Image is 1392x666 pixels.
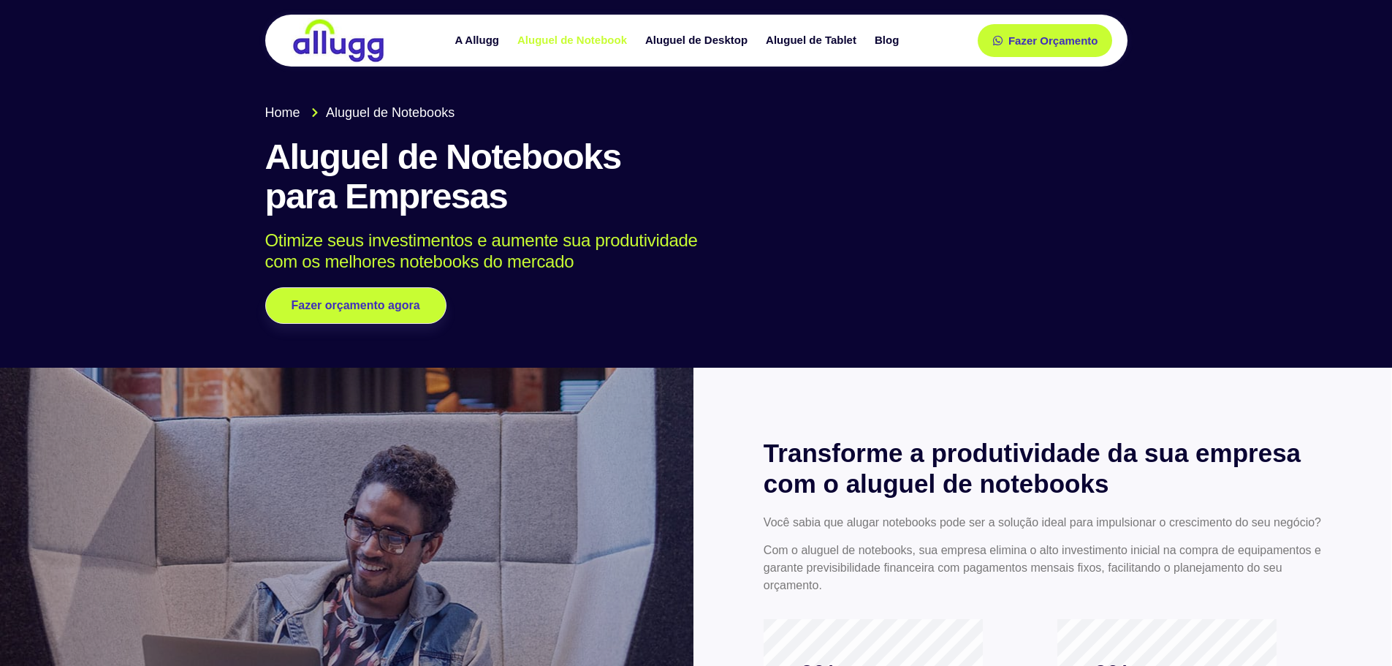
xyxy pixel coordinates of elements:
[764,542,1322,594] p: Com o aluguel de notebooks, sua empresa elimina o alto investimento inicial na compra de equipame...
[265,230,1106,273] p: Otimize seus investimentos e aumente sua produtividade com os melhores notebooks do mercado
[867,28,910,53] a: Blog
[292,300,420,311] span: Fazer orçamento agora
[447,28,510,53] a: A Allugg
[265,103,300,123] span: Home
[322,103,455,123] span: Aluguel de Notebooks
[510,28,638,53] a: Aluguel de Notebook
[764,438,1322,499] h2: Transforme a produtividade da sua empresa com o aluguel de notebooks
[265,137,1127,216] h1: Aluguel de Notebooks para Empresas
[764,514,1322,531] p: Você sabia que alugar notebooks pode ser a solução ideal para impulsionar o crescimento do seu ne...
[1008,35,1098,46] span: Fazer Orçamento
[265,287,446,324] a: Fazer orçamento agora
[758,28,867,53] a: Aluguel de Tablet
[638,28,758,53] a: Aluguel de Desktop
[978,24,1113,57] a: Fazer Orçamento
[291,18,386,63] img: locação de TI é Allugg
